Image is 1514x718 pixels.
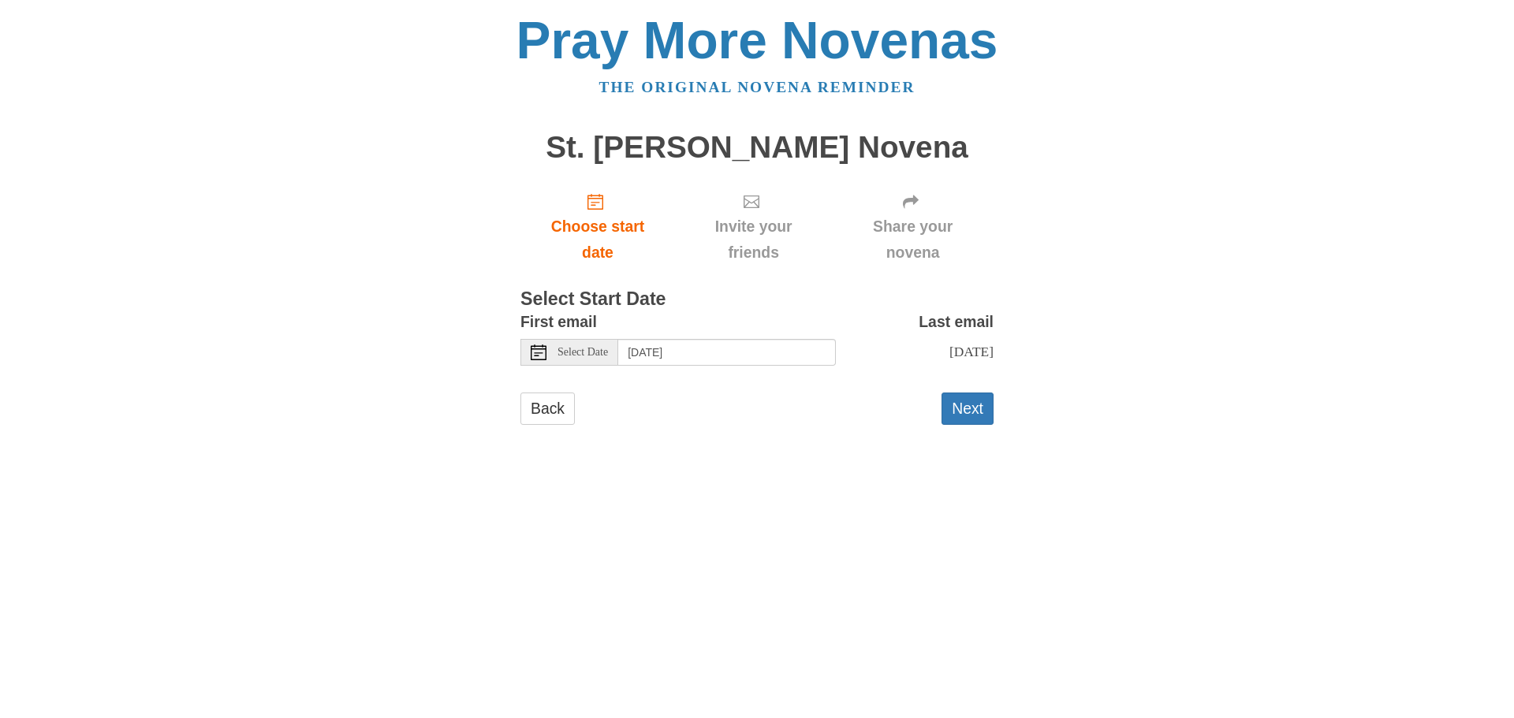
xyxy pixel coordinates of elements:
[557,347,608,358] span: Select Date
[691,214,816,266] span: Invite your friends
[520,309,597,335] label: First email
[599,79,915,95] a: The original novena reminder
[919,309,994,335] label: Last email
[520,180,675,273] a: Choose start date
[848,214,978,266] span: Share your novena
[520,392,575,425] a: Back
[832,180,994,273] div: Click "Next" to confirm your start date first.
[520,289,994,310] h3: Select Start Date
[942,392,994,425] button: Next
[536,214,659,266] span: Choose start date
[675,180,832,273] div: Click "Next" to confirm your start date first.
[520,131,994,165] h1: St. [PERSON_NAME] Novena
[516,11,998,69] a: Pray More Novenas
[949,344,994,359] span: [DATE]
